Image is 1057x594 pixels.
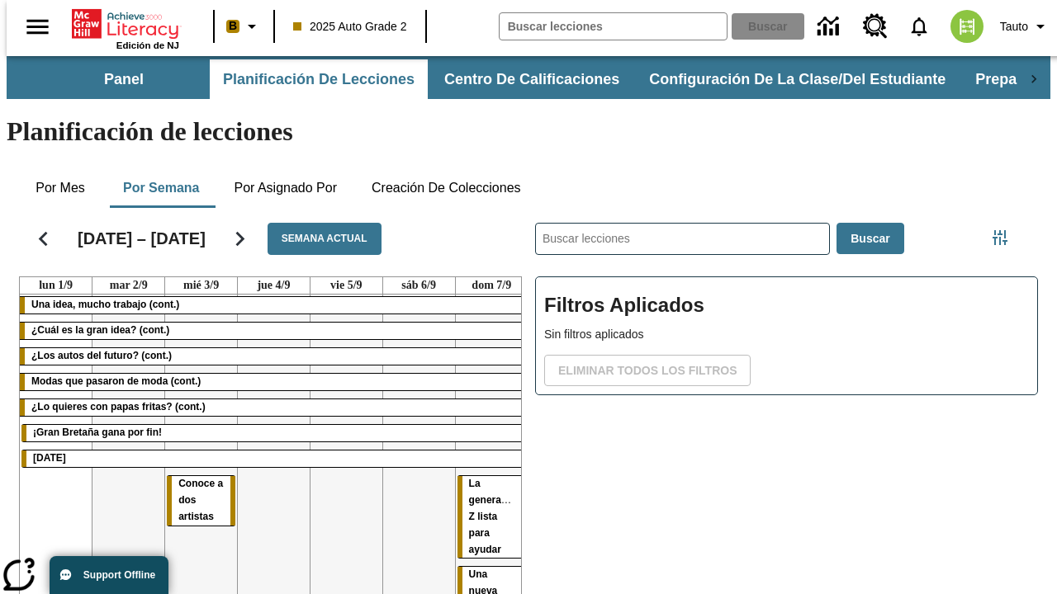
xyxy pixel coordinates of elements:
[950,10,984,43] img: avatar image
[837,223,903,255] button: Buscar
[268,223,382,255] button: Semana actual
[431,59,633,99] button: Centro de calificaciones
[398,277,439,294] a: 6 de septiembre de 2025
[500,13,727,40] input: Buscar campo
[167,476,235,526] div: Conoce a dos artistas
[544,326,1029,343] p: Sin filtros aplicados
[7,116,1050,147] h1: Planificación de lecciones
[22,218,64,260] button: Regresar
[13,2,62,51] button: Abrir el menú lateral
[993,12,1057,41] button: Perfil/Configuración
[20,348,528,365] div: ¿Los autos del futuro? (cont.)
[220,168,350,208] button: Por asignado por
[20,399,528,416] div: ¿Lo quieres con papas fritas? (cont.)
[358,168,534,208] button: Creación de colecciones
[544,285,1029,326] h2: Filtros Aplicados
[78,229,206,248] h2: [DATE] – [DATE]
[808,4,853,49] a: Centro de información
[1000,18,1028,35] span: Tauto
[36,277,76,294] a: 1 de septiembre de 2025
[535,276,1038,395] div: Filtros Aplicados
[984,221,1017,254] button: Menú lateral de filtros
[31,375,201,387] span: Modas que pasaron de moda (cont.)
[31,324,169,336] span: ¿Cuál es la gran idea? (cont.)
[50,556,168,594] button: Support Offline
[33,452,66,464] span: Día del Trabajo
[468,277,514,294] a: 7 de septiembre de 2025
[33,427,162,438] span: ¡Gran Bretaña gana por fin!
[7,56,1050,99] div: Subbarra de navegación
[40,59,1017,99] div: Subbarra de navegación
[220,12,268,41] button: Boost El color de la clase es anaranjado claro. Cambiar el color de la clase.
[107,277,151,294] a: 2 de septiembre de 2025
[293,18,407,35] span: 2025 Auto Grade 2
[219,218,261,260] button: Seguir
[457,476,526,559] div: La generación Z lista para ayudar
[254,277,293,294] a: 4 de septiembre de 2025
[898,5,941,48] a: Notificaciones
[469,478,522,555] span: La generación Z lista para ayudar
[20,374,528,390] div: Modas que pasaron de moda (cont.)
[636,59,959,99] button: Configuración de la clase/del estudiante
[180,277,222,294] a: 3 de septiembre de 2025
[853,4,898,49] a: Centro de recursos, Se abrirá en una pestaña nueva.
[116,40,179,50] span: Edición de NJ
[110,168,212,208] button: Por semana
[536,224,829,254] input: Buscar lecciones
[21,450,526,467] div: Día del Trabajo
[31,350,172,361] span: ¿Los autos del futuro? (cont.)
[20,323,528,339] div: ¿Cuál es la gran idea? (cont.)
[178,478,223,522] span: Conoce a dos artistas
[41,59,206,99] button: Panel
[21,425,526,441] div: ¡Gran Bretaña gana por fin!
[327,277,366,294] a: 5 de septiembre de 2025
[83,569,155,581] span: Support Offline
[229,16,237,36] span: B
[19,168,102,208] button: Por mes
[20,297,528,313] div: Una idea, mucho trabajo (cont.)
[72,7,179,40] a: Portada
[210,59,428,99] button: Planificación de lecciones
[941,5,993,48] button: Escoja un nuevo avatar
[72,6,179,50] div: Portada
[31,401,206,412] span: ¿Lo quieres con papas fritas? (cont.)
[31,299,179,310] span: Una idea, mucho trabajo (cont.)
[1017,59,1050,99] div: Pestañas siguientes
